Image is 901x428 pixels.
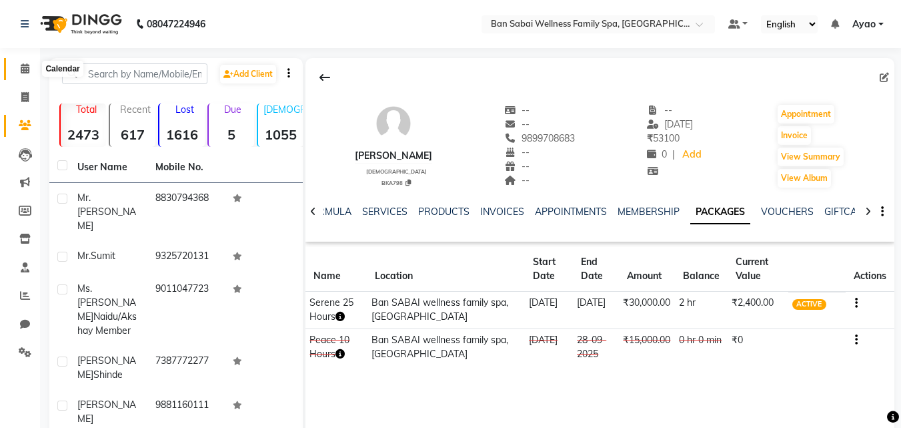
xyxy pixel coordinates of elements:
[77,355,136,381] span: [PERSON_NAME]
[115,103,155,116] p: Recent
[504,174,530,186] span: --
[360,178,432,187] div: BKA798
[573,247,619,292] th: End Date
[362,206,407,218] a: SERVICES
[77,310,137,337] span: Naidu/akshay Member
[373,103,413,144] img: avatar
[62,63,207,84] input: Search by Name/Mobile/Email/Code
[852,17,876,31] span: Ayao
[311,65,339,90] div: Back to Client
[258,126,303,143] strong: 1055
[672,148,675,162] span: |
[159,126,205,143] strong: 1616
[305,206,351,218] a: FORMULA
[647,148,667,160] span: 0
[305,329,367,365] td: Peace 10 Hours
[619,247,675,292] th: Amount
[525,247,573,292] th: Start Date
[618,206,680,218] a: MEMBERSHIP
[147,241,225,274] td: 9325720131
[504,160,530,172] span: --
[778,169,831,188] button: View Album
[305,247,367,292] th: Name
[147,183,225,241] td: 8830794368
[619,329,675,365] td: ₹15,000.00
[263,103,303,116] p: [DEMOGRAPHIC_DATA]
[77,192,91,204] span: Mr.
[675,247,728,292] th: Balance
[573,292,619,329] td: [DATE]
[305,292,367,329] td: Serene 25 Hours
[93,369,123,381] span: Shinde
[690,200,750,224] a: PACKAGES
[728,247,788,292] th: Current Value
[147,346,225,390] td: 7387772277
[504,132,575,144] span: 9899708683
[110,126,155,143] strong: 617
[367,247,525,292] th: Location
[504,146,530,158] span: --
[525,292,573,329] td: [DATE]
[209,126,254,143] strong: 5
[147,274,225,346] td: 9011047723
[728,292,788,329] td: ₹2,400.00
[355,149,432,163] div: [PERSON_NAME]
[504,118,530,130] span: --
[525,329,573,365] td: [DATE]
[675,292,728,329] td: 2 hr
[61,126,106,143] strong: 2473
[367,329,525,365] td: Ban SABAI wellness family spa, [GEOGRAPHIC_DATA]
[91,250,115,262] span: Sumit
[535,206,607,218] a: APPOINTMENTS
[77,282,136,323] span: Ms.[PERSON_NAME]
[675,329,728,365] td: 0 hr 0 min
[778,148,844,166] button: View Summary
[619,292,675,329] td: ₹30,000.00
[504,104,530,116] span: --
[147,5,205,43] b: 08047224946
[77,206,136,232] span: [PERSON_NAME]
[367,292,525,329] td: Ban SABAI wellness family spa, [GEOGRAPHIC_DATA]
[647,132,680,144] span: 53100
[778,126,811,145] button: Invoice
[147,152,225,183] th: Mobile No.
[418,206,470,218] a: PRODUCTS
[220,65,276,83] a: Add Client
[728,329,788,365] td: ₹0
[761,206,814,218] a: VOUCHERS
[480,206,524,218] a: INVOICES
[792,336,842,347] span: CONSUMED
[647,104,672,116] span: --
[366,168,427,175] span: [DEMOGRAPHIC_DATA]
[211,103,254,116] p: Due
[647,132,653,144] span: ₹
[680,146,704,164] a: Add
[573,329,619,365] td: 28-09-2025
[792,299,826,310] span: ACTIVE
[69,152,147,183] th: User Name
[77,399,136,425] span: [PERSON_NAME]
[77,250,91,262] span: Mr.
[846,247,894,292] th: Actions
[34,5,125,43] img: logo
[824,206,876,218] a: GIFTCARDS
[42,61,83,77] div: Calendar
[66,103,106,116] p: Total
[778,105,834,124] button: Appointment
[647,118,693,130] span: [DATE]
[165,103,205,116] p: Lost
